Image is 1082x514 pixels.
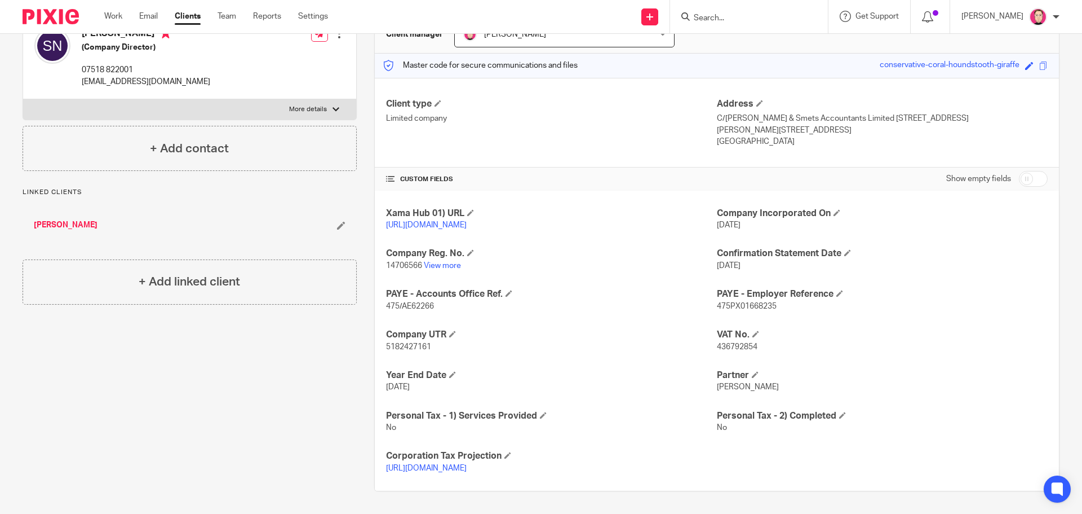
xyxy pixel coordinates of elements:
[104,11,122,22] a: Work
[717,329,1048,341] h4: VAT No.
[218,11,236,22] a: Team
[386,221,467,229] a: [URL][DOMAIN_NAME]
[880,59,1019,72] div: conservative-coral-houndstooth-giraffe
[386,262,422,270] span: 14706566
[386,98,717,110] h4: Client type
[386,343,431,351] span: 5182427161
[1029,8,1047,26] img: Bradley%20-%20Pink.png
[463,28,477,41] img: Bradley%20-%20Pink.png
[386,113,717,124] p: Limited company
[855,12,899,20] span: Get Support
[386,29,443,40] h3: Client manager
[23,188,357,197] p: Linked clients
[23,9,79,24] img: Pixie
[139,11,158,22] a: Email
[386,329,717,341] h4: Company UTR
[82,42,210,53] h5: (Company Director)
[386,302,434,310] span: 475/AE62266
[289,105,327,114] p: More details
[717,343,757,351] span: 436792854
[717,370,1048,381] h4: Partner
[175,11,201,22] a: Clients
[717,113,1048,124] p: C/[PERSON_NAME] & Smets Accountants Limited [STREET_ADDRESS]
[139,273,240,291] h4: + Add linked client
[717,302,777,310] span: 475PX01668235
[82,28,210,42] h4: [PERSON_NAME]
[34,219,97,231] a: [PERSON_NAME]
[386,288,717,300] h4: PAYE - Accounts Office Ref.
[717,125,1048,136] p: [PERSON_NAME][STREET_ADDRESS]
[961,11,1023,22] p: [PERSON_NAME]
[34,28,70,64] img: svg%3E
[946,173,1011,184] label: Show empty fields
[717,136,1048,147] p: [GEOGRAPHIC_DATA]
[386,383,410,391] span: [DATE]
[82,64,210,76] p: 07518 822001
[717,424,727,432] span: No
[717,262,740,270] span: [DATE]
[717,383,779,391] span: [PERSON_NAME]
[386,424,396,432] span: No
[484,30,546,38] span: [PERSON_NAME]
[717,288,1048,300] h4: PAYE - Employer Reference
[253,11,281,22] a: Reports
[717,208,1048,219] h4: Company Incorporated On
[386,410,717,422] h4: Personal Tax - 1) Services Provided
[386,175,717,184] h4: CUSTOM FIELDS
[298,11,328,22] a: Settings
[717,221,740,229] span: [DATE]
[383,60,578,71] p: Master code for secure communications and files
[386,464,467,472] a: [URL][DOMAIN_NAME]
[386,450,717,462] h4: Corporation Tax Projection
[693,14,794,24] input: Search
[717,248,1048,260] h4: Confirmation Statement Date
[717,98,1048,110] h4: Address
[150,140,229,157] h4: + Add contact
[424,262,461,270] a: View more
[82,76,210,87] p: [EMAIL_ADDRESS][DOMAIN_NAME]
[386,248,717,260] h4: Company Reg. No.
[386,208,717,219] h4: Xama Hub 01) URL
[386,370,717,381] h4: Year End Date
[717,410,1048,422] h4: Personal Tax - 2) Completed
